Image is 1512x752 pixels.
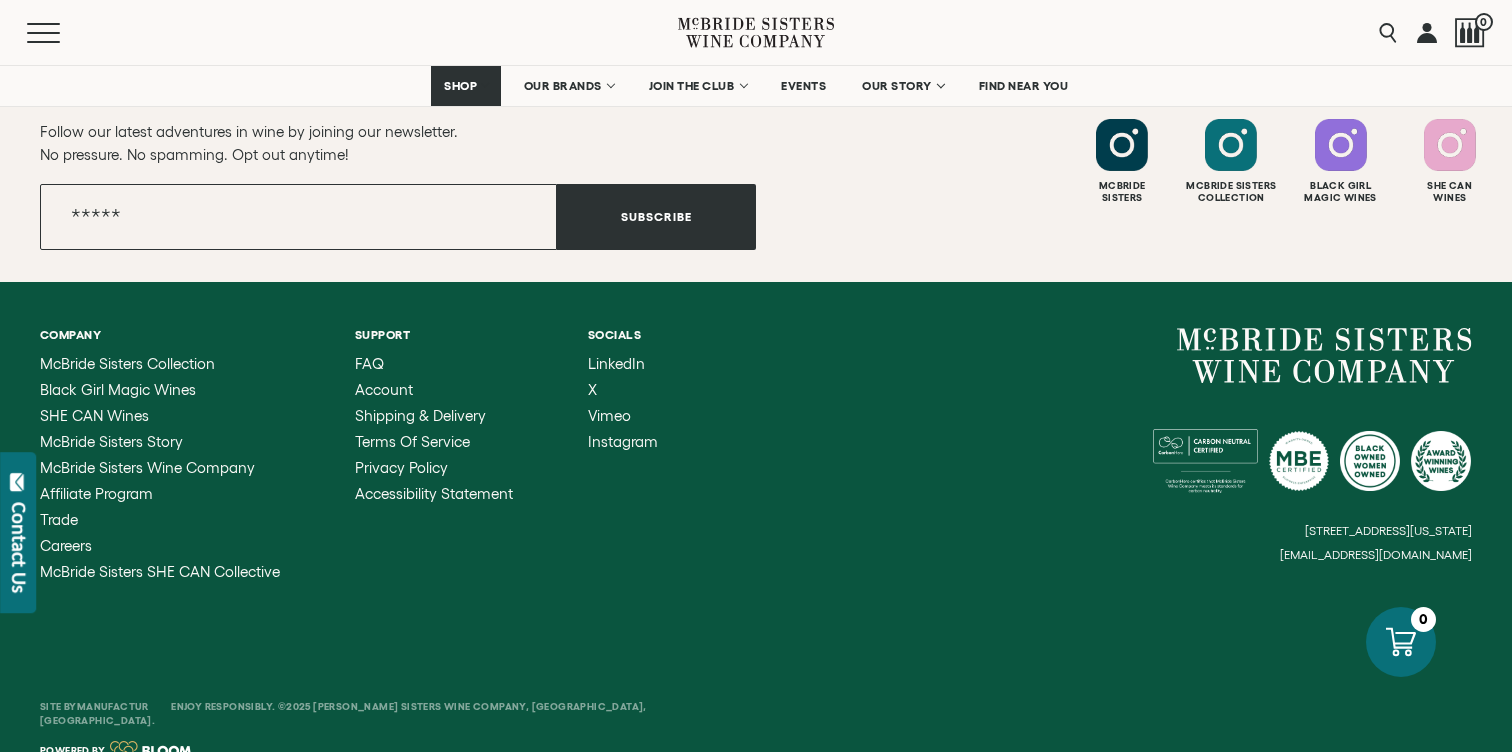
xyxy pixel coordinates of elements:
[77,701,149,712] a: Manufactur
[355,355,384,372] span: FAQ
[40,564,280,580] a: McBride Sisters SHE CAN Collective
[1280,548,1472,562] small: [EMAIL_ADDRESS][DOMAIN_NAME]
[40,512,280,528] a: Trade
[1305,524,1472,537] small: [STREET_ADDRESS][US_STATE]
[588,433,658,450] span: Instagram
[355,459,448,476] span: Privacy Policy
[355,381,413,398] span: Account
[40,701,151,712] span: Site By
[1177,328,1472,384] a: McBride Sisters Wine Company
[588,408,658,424] a: Vimeo
[355,486,513,502] a: Accessibility Statement
[849,66,956,106] a: OUR STORY
[355,485,513,502] span: Accessibility Statement
[768,66,839,106] a: EVENTS
[40,538,280,554] a: Careers
[9,502,29,593] div: Contact Us
[40,459,255,476] span: McBride Sisters Wine Company
[588,382,658,398] a: X
[1070,180,1174,204] div: Mcbride Sisters
[40,408,280,424] a: SHE CAN Wines
[40,355,215,372] span: McBride Sisters Collection
[1289,180,1393,204] div: Black Girl Magic Wines
[862,79,932,93] span: OUR STORY
[40,381,196,398] span: Black Girl Magic Wines
[40,184,557,250] input: Email
[557,184,756,250] button: Subscribe
[355,434,513,450] a: Terms of Service
[40,433,183,450] span: McBride Sisters Story
[588,407,631,424] span: Vimeo
[40,701,647,726] span: Enjoy Responsibly. ©2025 [PERSON_NAME] Sisters Wine Company, [GEOGRAPHIC_DATA], [GEOGRAPHIC_DATA].
[355,407,486,424] span: Shipping & Delivery
[40,563,280,580] span: McBride Sisters SHE CAN Collective
[1179,119,1283,204] a: Follow McBride Sisters Collection on Instagram Mcbride SistersCollection
[355,460,513,476] a: Privacy Policy
[40,382,280,398] a: Black Girl Magic Wines
[40,434,280,450] a: McBride Sisters Story
[1398,119,1502,204] a: Follow SHE CAN Wines on Instagram She CanWines
[979,79,1069,93] span: FIND NEAR YOU
[524,79,602,93] span: OUR BRANDS
[649,79,735,93] span: JOIN THE CLUB
[27,23,99,43] button: Mobile Menu Trigger
[588,356,658,372] a: LinkedIn
[636,66,759,106] a: JOIN THE CLUB
[40,486,280,502] a: Affiliate Program
[1070,119,1174,204] a: Follow McBride Sisters on Instagram McbrideSisters
[431,66,501,106] a: SHOP
[444,79,478,93] span: SHOP
[355,433,470,450] span: Terms of Service
[1398,180,1502,204] div: She Can Wines
[1289,119,1393,204] a: Follow Black Girl Magic Wines on Instagram Black GirlMagic Wines
[40,485,153,502] span: Affiliate Program
[511,66,626,106] a: OUR BRANDS
[355,382,513,398] a: Account
[781,79,826,93] span: EVENTS
[355,408,513,424] a: Shipping & Delivery
[588,355,645,372] span: LinkedIn
[1411,607,1436,632] div: 0
[40,356,280,372] a: McBride Sisters Collection
[1179,180,1283,204] div: Mcbride Sisters Collection
[588,434,658,450] a: Instagram
[40,460,280,476] a: McBride Sisters Wine Company
[40,407,149,424] span: SHE CAN Wines
[40,511,78,528] span: Trade
[1475,13,1493,31] span: 0
[40,537,92,554] span: Careers
[355,356,513,372] a: FAQ
[40,120,756,166] p: Follow our latest adventures in wine by joining our newsletter. No pressure. No spamming. Opt out...
[588,381,597,398] span: X
[966,66,1082,106] a: FIND NEAR YOU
